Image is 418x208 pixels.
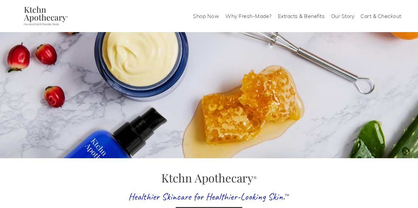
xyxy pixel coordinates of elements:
[193,11,219,21] a: Shop Now
[285,192,289,199] sup: ™
[17,6,72,26] img: Ktchn Apothecary
[361,11,401,21] a: Cart & Checkout
[225,11,272,21] a: Why Fresh-Made?
[161,170,257,185] span: Ktchn Apothecary
[253,175,257,181] sup: ®
[331,11,355,21] a: Our Story
[278,11,325,21] a: Extracts & Benefits
[128,190,285,203] span: Healthier Skincare for Healthier-Looking Skin.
